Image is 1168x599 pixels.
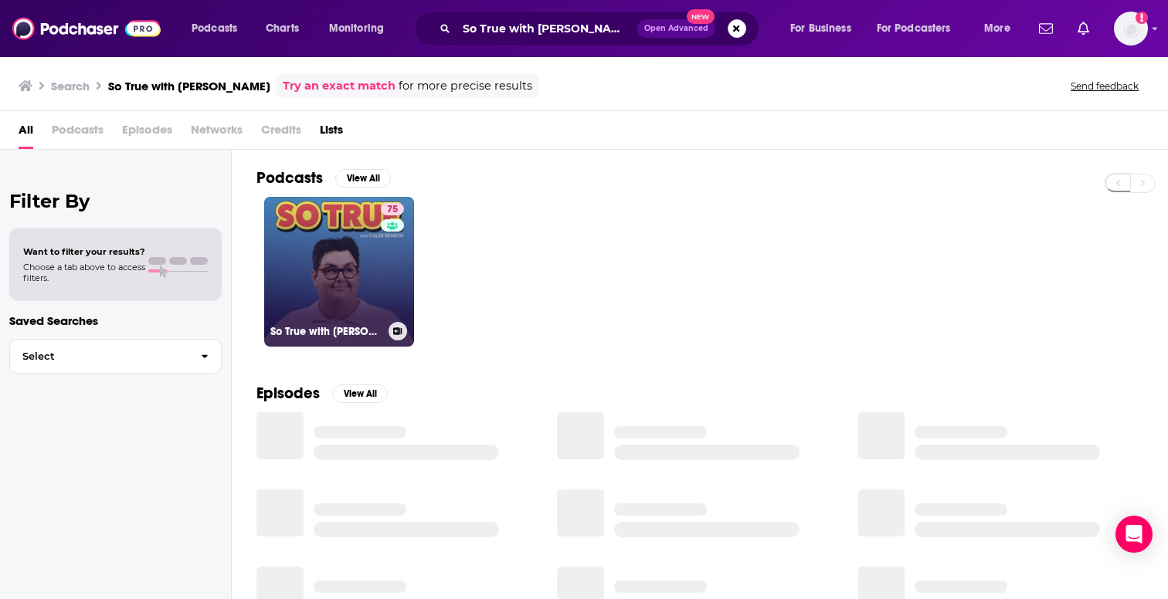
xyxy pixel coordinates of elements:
span: Logged in as lilynwalker [1114,12,1148,46]
button: Show profile menu [1114,12,1148,46]
button: Select [9,339,222,374]
span: Want to filter your results? [23,246,145,257]
span: Episodes [122,117,172,149]
button: open menu [867,16,973,41]
img: User Profile [1114,12,1148,46]
a: Try an exact match [283,77,396,95]
span: Networks [191,117,243,149]
h2: Podcasts [256,168,323,188]
button: View All [335,169,391,188]
input: Search podcasts, credits, & more... [457,16,637,41]
a: Show notifications dropdown [1071,15,1095,42]
span: More [984,18,1010,39]
h2: Episodes [256,384,320,403]
span: New [687,9,715,24]
p: Saved Searches [9,313,222,328]
h2: Filter By [9,190,222,212]
button: open menu [779,16,871,41]
a: Charts [256,16,308,41]
div: Search podcasts, credits, & more... [429,11,774,46]
span: For Business [790,18,851,39]
span: Charts [266,18,299,39]
button: Open AdvancedNew [637,19,715,38]
a: 75So True with [PERSON_NAME] [264,197,414,347]
span: For Podcasters [877,18,951,39]
span: Podcasts [52,117,104,149]
span: Monitoring [329,18,384,39]
button: View All [332,384,388,403]
a: 75 [381,203,404,215]
button: Send feedback [1066,80,1143,93]
h3: So True with [PERSON_NAME] [108,79,270,93]
button: open menu [318,16,404,41]
div: Open Intercom Messenger [1115,516,1153,553]
span: for more precise results [399,77,532,95]
img: Podchaser - Follow, Share and Rate Podcasts [12,14,161,43]
a: EpisodesView All [256,384,388,403]
span: Credits [261,117,301,149]
a: Show notifications dropdown [1033,15,1059,42]
span: Podcasts [192,18,237,39]
h3: Search [51,79,90,93]
svg: Add a profile image [1136,12,1148,24]
span: Open Advanced [644,25,708,32]
a: Lists [320,117,343,149]
a: PodcastsView All [256,168,391,188]
h3: So True with [PERSON_NAME] [270,325,382,338]
span: 75 [387,202,398,218]
span: Choose a tab above to access filters. [23,262,145,283]
span: Select [10,351,188,361]
a: All [19,117,33,149]
button: open menu [973,16,1030,41]
button: open menu [181,16,257,41]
